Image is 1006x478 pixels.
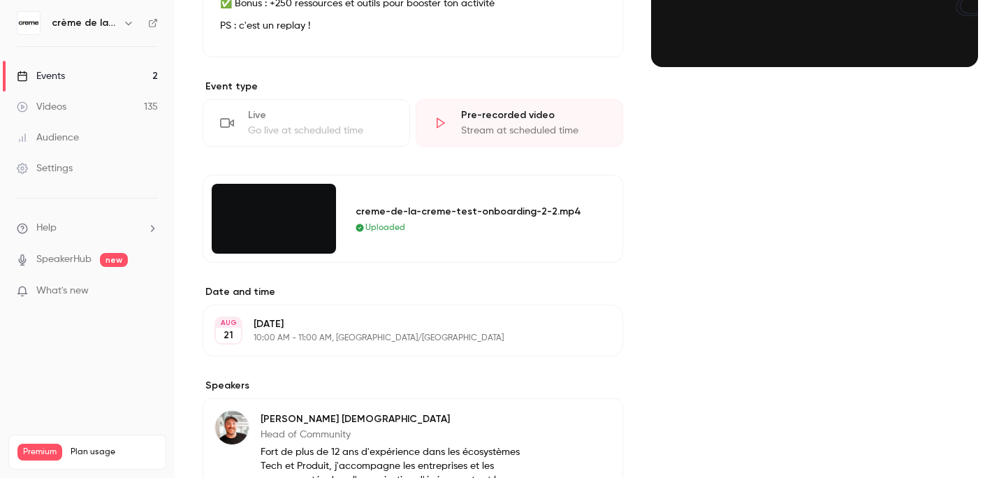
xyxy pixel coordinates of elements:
div: Pre-recorded video [461,108,606,122]
p: PS : c'est un replay ! [220,17,606,34]
div: Settings [17,161,73,175]
p: [DATE] [254,317,549,331]
span: Uploaded [365,222,405,234]
p: 10:00 AM - 11:00 AM, [GEOGRAPHIC_DATA]/[GEOGRAPHIC_DATA] [254,333,549,344]
img: Alexandre Sutra [215,411,249,444]
p: / 300 [124,461,157,473]
div: LiveGo live at scheduled time [203,99,410,147]
label: Speakers [203,379,623,393]
div: Pre-recorded videoStream at scheduled time [416,99,623,147]
p: [PERSON_NAME] [DEMOGRAPHIC_DATA] [261,412,532,426]
span: new [100,253,128,267]
div: Audience [17,131,79,145]
div: Go live at scheduled time [248,124,393,138]
span: Plan usage [71,447,157,458]
label: Date and time [203,285,623,299]
span: What's new [36,284,89,298]
li: help-dropdown-opener [17,221,158,236]
span: Premium [17,444,62,461]
div: NaN [212,184,336,254]
div: Events [17,69,65,83]
div: Stream at scheduled time [461,124,606,138]
button: Edit [560,410,611,433]
span: 135 [124,463,136,471]
div: creme-de-la-creme-test-onboarding-2-2.mp4 [356,204,589,219]
a: SpeakerHub [36,252,92,267]
p: Head of Community [261,428,532,442]
p: Videos [17,461,44,473]
p: 21 [224,328,233,342]
div: AUG [216,318,241,328]
h6: crème de la crème [52,16,117,30]
button: cover-image [939,28,967,56]
p: Event type [203,80,623,94]
span: Help [36,221,57,236]
div: Live [248,108,393,122]
img: crème de la crème [17,12,40,34]
div: Videos [17,100,66,114]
